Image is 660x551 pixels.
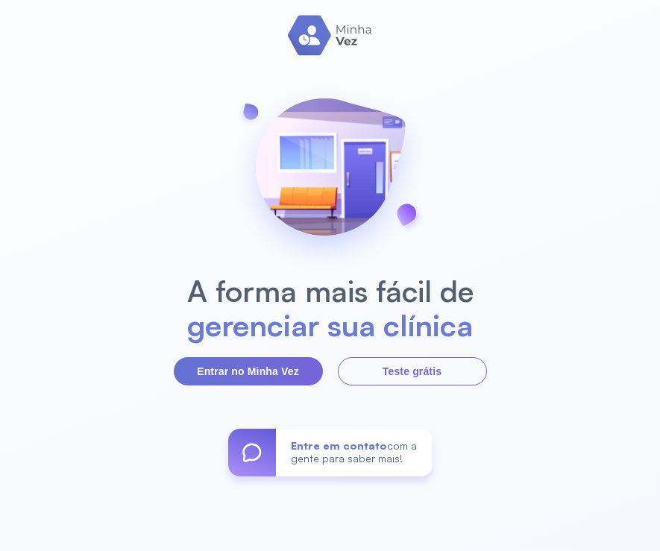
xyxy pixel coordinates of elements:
[179,274,481,308] h2: A forma mais fácil de
[179,308,481,342] h2: gerenciar sua clínica
[287,15,373,56] img: logo.svg
[291,439,387,452] span: Entre em contato
[228,429,433,476] a: Entre em contatocom a gente para saber mais!
[276,429,433,476] div: com a gente para saber mais!
[338,357,487,385] button: Teste grátis
[174,357,323,385] button: Entrar no Minha Vez
[231,74,430,274] img: banner-login.svg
